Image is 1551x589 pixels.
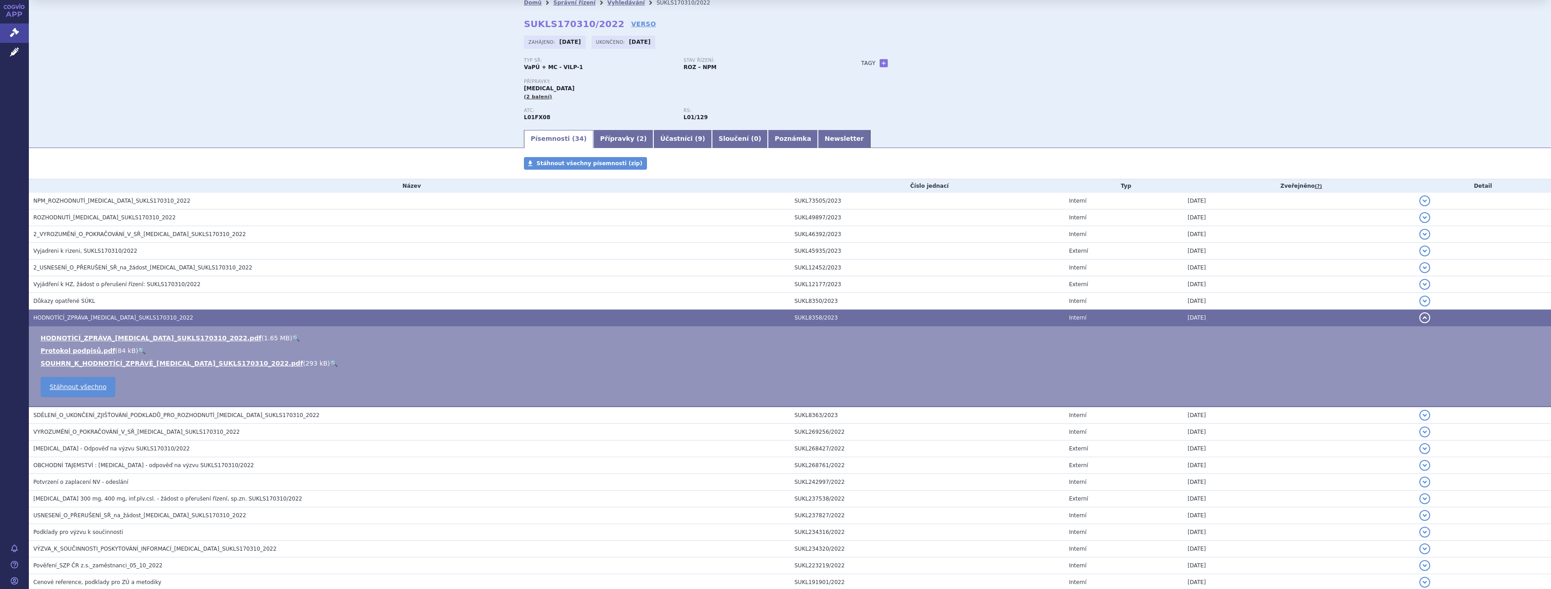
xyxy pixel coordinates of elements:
[33,429,240,435] span: VYROZUMĚNÍ_O_POKRAČOVÁNÍ_V_SŘ_EMPLICITI_SUKLS170310_2022
[1419,279,1430,290] button: detail
[1419,477,1430,487] button: detail
[1069,529,1087,535] span: Interní
[330,360,338,367] a: 🔍
[754,135,758,142] span: 0
[1183,557,1415,574] td: [DATE]
[1069,512,1087,519] span: Interní
[29,179,790,193] th: Název
[596,38,627,46] span: Ukončeno:
[1183,407,1415,424] td: [DATE]
[684,114,708,121] strong: elotuzumab
[524,85,574,92] span: [MEDICAL_DATA]
[1419,460,1430,471] button: detail
[1069,248,1088,254] span: Externí
[1069,562,1087,569] span: Interní
[524,64,583,70] strong: VaPÚ + MC - VILP-1
[524,58,675,63] p: Typ SŘ:
[790,193,1065,209] td: SUKL73505/2023
[1183,310,1415,326] td: [DATE]
[33,298,95,304] span: Důkazy opatřené SÚKL
[1183,441,1415,457] td: [DATE]
[653,130,711,148] a: Účastníci (9)
[33,315,193,321] span: HODNOTÍCÍ_ZPRÁVA_EMPLICITI_SUKLS170310_2022
[1183,226,1415,243] td: [DATE]
[524,108,675,113] p: ATC:
[1183,424,1415,441] td: [DATE]
[1183,209,1415,226] td: [DATE]
[528,38,557,46] span: Zahájeno:
[684,108,834,113] p: RS:
[1069,264,1087,271] span: Interní
[41,359,1542,368] li: ( )
[264,334,289,342] span: 1.65 MB
[524,79,843,84] p: Přípravky:
[698,135,702,142] span: 9
[524,130,593,148] a: Písemnosti (34)
[1069,429,1087,435] span: Interní
[138,347,146,354] a: 🔍
[33,546,276,552] span: VÝZVA_K_SOUČINNOSTI_POSKYTOVÁNÍ_INFORMACÍ_EMPLICITI_SUKLS170310_2022
[1069,298,1087,304] span: Interní
[1069,315,1087,321] span: Interní
[33,562,162,569] span: Pověření_SZP ČR z.s._zaměstnanci_05_10_2022
[537,160,642,167] span: Stáhnout všechny písemnosti (zip)
[33,445,190,452] span: Empliciti - Odpověď na výzvu SUKLS170310/2022
[33,231,246,237] span: 2_VYROZUMĚNÍ_O_POKRAČOVÁNÍ_V_SŘ_EMPLICITI_SUKLS170310_2022
[790,310,1065,326] td: SUKL8358/2023
[790,226,1065,243] td: SUKL46392/2023
[1065,179,1183,193] th: Typ
[41,346,1542,355] li: ( )
[305,360,327,367] span: 293 kB
[1069,479,1087,485] span: Interní
[1183,293,1415,310] td: [DATE]
[33,264,252,271] span: 2_USNESENÍ_O_PŘERUŠENÍ_SŘ_na_žádost_EMPLICITI_SUKLS170310_2022
[1183,491,1415,507] td: [DATE]
[33,462,254,468] span: OBCHODNÍ TAJEMSTVÍ : Empliciti - odpověď na výzvu SUKLS170310/2022
[560,39,581,45] strong: [DATE]
[1419,577,1430,588] button: detail
[1419,312,1430,323] button: detail
[1069,198,1087,204] span: Interní
[33,512,246,519] span: USNESENÍ_O_PŘERUŠENÍ_SŘ_na_žádost_EMPLICITI_SUKLS170310_2022
[631,19,656,28] a: VERSO
[639,135,644,142] span: 2
[880,59,888,67] a: +
[1419,427,1430,437] button: detail
[1183,541,1415,557] td: [DATE]
[33,198,190,204] span: NPM_ROZHODNUTÍ_EMPLICITI_SUKLS170310_2022
[33,248,137,254] span: Vyjadreni k rizeni, SUKLS170310/2022
[790,474,1065,491] td: SUKL242997/2022
[41,377,115,397] a: Stáhnout všechno
[790,457,1065,474] td: SUKL268761/2022
[1419,493,1430,504] button: detail
[1315,183,1322,190] abbr: (?)
[790,293,1065,310] td: SUKL8350/2023
[524,94,552,100] span: (2 balení)
[33,281,201,288] span: Vyjádření k HZ, žádost o přerušení řízení: SUKLS170310/2022
[768,130,818,148] a: Poznámka
[1419,410,1430,421] button: detail
[33,412,320,418] span: SDĚLENÍ_O_UKONČENÍ_ZJIŠŤOVÁNÍ_PODKLADŮ_PRO_ROZHODNUTÍ_EMPLICITI_SUKLS170310_2022
[593,130,653,148] a: Přípravky (2)
[1183,457,1415,474] td: [DATE]
[1183,243,1415,260] td: [DATE]
[790,276,1065,293] td: SUKL12177/2023
[790,507,1065,524] td: SUKL237827/2022
[33,496,302,502] span: Empliciti 300 mg, 400 mg, inf.plv.csl. - žádost o přerušení řízení, sp.zn. SUKLS170310/2022
[684,64,716,70] strong: ROZ – NPM
[790,524,1065,541] td: SUKL234316/2022
[1419,443,1430,454] button: detail
[41,334,1542,343] li: ( )
[684,58,834,63] p: Stav řízení:
[524,114,551,121] strong: ELOTUZUMAB
[1183,524,1415,541] td: [DATE]
[629,39,651,45] strong: [DATE]
[1069,496,1088,502] span: Externí
[1419,527,1430,538] button: detail
[1069,579,1087,585] span: Interní
[790,541,1065,557] td: SUKL234320/2022
[790,557,1065,574] td: SUKL223219/2022
[524,157,647,170] a: Stáhnout všechny písemnosti (zip)
[1183,260,1415,276] td: [DATE]
[1419,229,1430,240] button: detail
